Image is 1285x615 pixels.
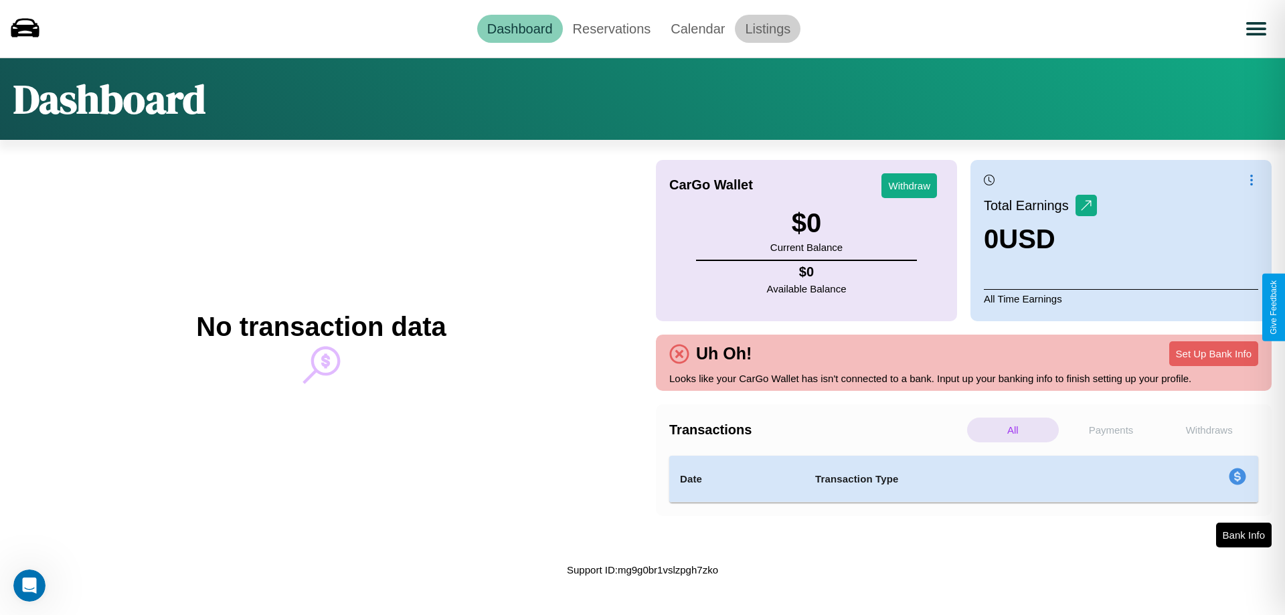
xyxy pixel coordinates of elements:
div: Give Feedback [1269,280,1278,335]
button: Set Up Bank Info [1169,341,1258,366]
iframe: Intercom live chat [13,569,46,602]
p: Payments [1065,418,1157,442]
table: simple table [669,456,1258,503]
p: Withdraws [1163,418,1255,442]
p: All Time Earnings [984,289,1258,308]
h2: No transaction data [196,312,446,342]
a: Dashboard [477,15,563,43]
h4: Transaction Type [815,471,1119,487]
h4: Date [680,471,794,487]
h3: 0 USD [984,224,1097,254]
p: Looks like your CarGo Wallet has isn't connected to a bank. Input up your banking info to finish ... [669,369,1258,387]
h4: Transactions [669,422,964,438]
p: Support ID: mg9g0br1vslzpgh7zko [567,561,718,579]
p: Available Balance [767,280,847,298]
button: Bank Info [1216,523,1272,547]
a: Listings [735,15,800,43]
button: Open menu [1237,10,1275,48]
h4: $ 0 [767,264,847,280]
a: Reservations [563,15,661,43]
button: Withdraw [881,173,937,198]
h4: Uh Oh! [689,344,758,363]
h1: Dashboard [13,72,205,126]
h4: CarGo Wallet [669,177,753,193]
h3: $ 0 [770,208,843,238]
p: All [967,418,1059,442]
a: Calendar [661,15,735,43]
p: Total Earnings [984,193,1076,217]
p: Current Balance [770,238,843,256]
